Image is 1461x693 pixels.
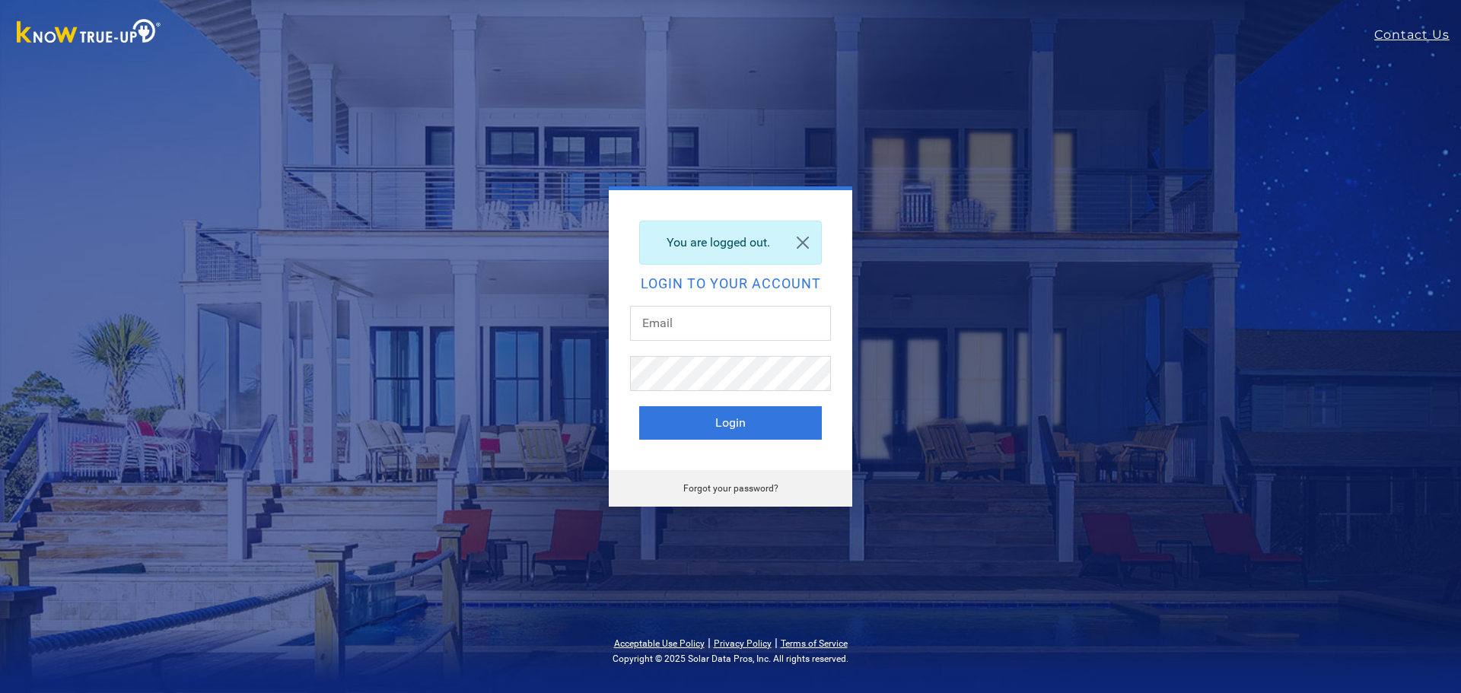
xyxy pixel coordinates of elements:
[683,483,778,494] a: Forgot your password?
[714,638,772,649] a: Privacy Policy
[614,638,705,649] a: Acceptable Use Policy
[639,277,822,291] h2: Login to your account
[775,635,778,650] span: |
[708,635,711,650] span: |
[785,221,821,264] a: Close
[630,306,831,341] input: Email
[9,16,169,50] img: Know True-Up
[1374,26,1461,44] a: Contact Us
[639,406,822,440] button: Login
[639,221,822,265] div: You are logged out.
[781,638,848,649] a: Terms of Service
